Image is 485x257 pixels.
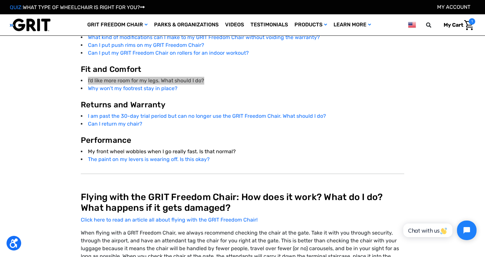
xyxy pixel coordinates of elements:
[247,14,291,35] a: Testimonials
[439,18,475,32] a: Cart with 1 items
[151,14,222,35] a: Parks & Organizations
[464,20,474,30] img: Cart
[88,42,204,48] a: Can I put push rims on my GRIT Freedom Chair?
[81,100,404,110] h4: Returns and Warranty
[444,22,463,28] span: My Cart
[469,18,475,25] span: 1
[88,50,249,56] a: Can I put my GRIT Freedom Chair on rollers for an indoor workout?
[88,77,204,84] a: I'd like more room for my legs. What should I do?
[10,4,145,10] a: QUIZ:WHAT TYPE OF WHEELCHAIR IS RIGHT FOR YOU?
[81,217,258,223] a: Click here to read an article all about flying with the GRIT Freedom Chair!
[88,156,210,162] a: The paint on my levers is wearing off. Is this okay?
[88,121,142,127] a: Can I return my chair?
[81,65,404,74] h4: Fit and Comfort
[222,14,247,35] a: Videos
[88,113,326,119] a: I am past the 30-day trial period but can no longer use the GRIT Freedom Chair. What should I do?
[396,215,482,246] iframe: Tidio Chat
[81,136,404,145] h4: Performance
[10,18,50,32] img: GRIT All-Terrain Wheelchair and Mobility Equipment
[88,148,236,155] a: My front wheel wobbles when I go really fast. Is that normal?
[429,18,439,32] input: Search
[88,85,178,91] a: Why won’t my footrest stay in place?
[330,14,374,35] a: Learn More
[408,21,416,29] img: us.png
[291,14,330,35] a: Products
[10,4,23,10] span: QUIZ:
[81,192,404,213] h3: Flying with the GRIT Freedom Chair: How does it work? What do I do? What happens if it gets damaged?
[437,4,470,10] a: Account
[88,34,320,40] a: What kind of modifications can I make to my GRIT Freedom Chair without voiding the warranty?
[84,14,151,35] a: GRIT Freedom Chair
